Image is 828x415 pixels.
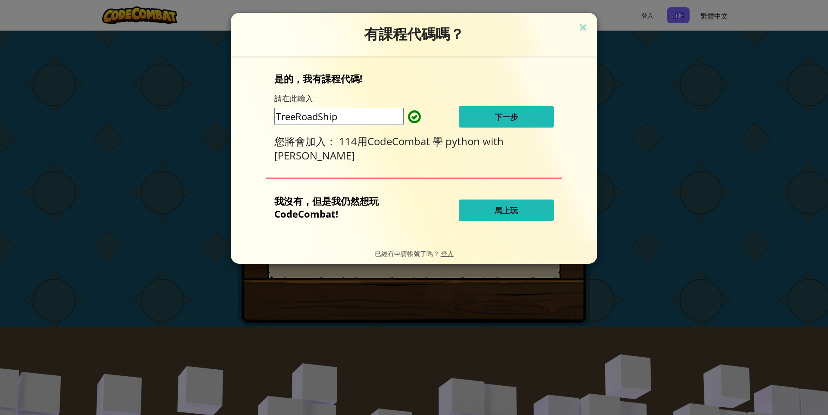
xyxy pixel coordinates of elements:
span: 馬上玩 [495,205,518,215]
span: 已經有申請帳號了嗎？ [375,249,441,257]
span: 有課程代碼嗎？ [364,25,464,43]
span: 下一步 [495,112,518,122]
span: 您將會加入： [274,134,339,148]
a: 登入 [441,249,454,257]
p: 我沒有，但是我仍然想玩 CodeCombat! [274,194,416,220]
span: with [483,134,504,148]
span: [PERSON_NAME] [274,148,355,162]
button: 下一步 [459,106,554,128]
p: 是的，我有課程代碼! [274,72,554,85]
img: close icon [577,22,589,34]
span: 114用CodeCombat 學 python [339,134,483,148]
label: 請在此輸入: [274,93,315,104]
button: 馬上玩 [459,200,554,221]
